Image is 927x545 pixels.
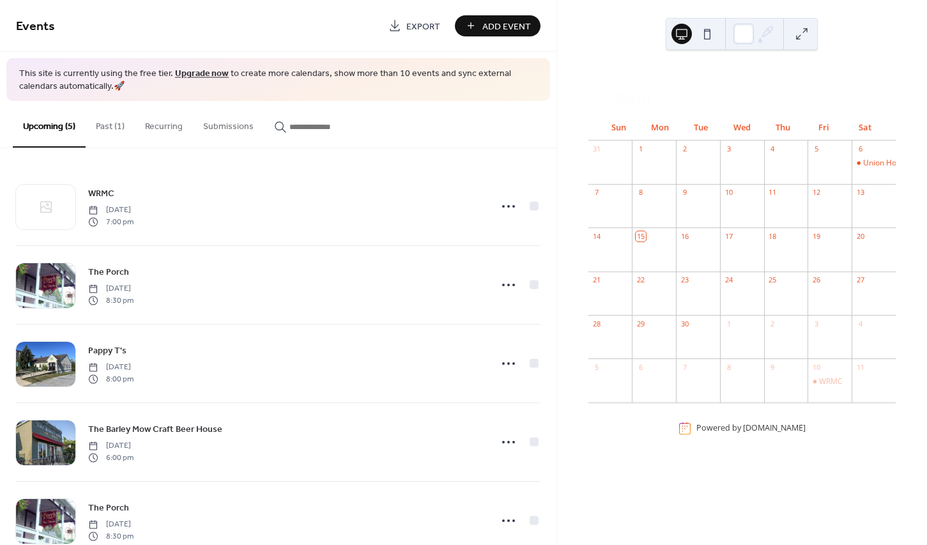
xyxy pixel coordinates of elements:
div: Fri [804,115,845,141]
div: Sat [845,115,885,141]
div: Mon [640,115,680,141]
span: 7:00 pm [88,216,134,227]
span: 6:00 pm [88,452,134,463]
a: The Porch [88,500,129,515]
div: 14 [592,231,602,241]
div: Tue [680,115,721,141]
a: Upgrade now [175,65,229,82]
button: Upcoming (5) [13,101,86,148]
div: 22 [636,275,645,285]
div: Union House Taproom & Livery [852,158,896,169]
div: 29 [636,319,645,328]
div: 1 [636,144,645,154]
div: 9 [768,362,778,372]
span: [DATE] [88,204,134,216]
div: 2 [768,319,778,328]
span: Pappy T's [88,344,126,358]
div: 11 [855,362,865,372]
span: The Porch [88,502,129,515]
div: 2 [680,144,689,154]
div: 26 [811,275,821,285]
div: 7 [680,362,689,372]
div: 25 [768,275,778,285]
span: The Porch [88,266,129,279]
div: Thu [762,115,803,141]
a: Pappy T's [88,343,126,358]
span: The Barley Mow Craft Beer House [88,423,222,436]
div: 5 [811,144,821,154]
div: Wed [721,115,762,141]
span: WRMC [88,187,114,201]
div: [DATE] [588,68,896,84]
div: 21 [592,275,602,285]
div: 6 [855,144,865,154]
a: Export [379,15,450,36]
div: 10 [811,362,821,372]
div: 12 [811,188,821,197]
div: 6 [636,362,645,372]
div: 20 [855,231,865,241]
div: Sun [599,115,640,141]
div: 9 [680,188,689,197]
span: 8:30 pm [88,295,134,306]
a: The Porch [88,265,129,279]
span: [DATE] [88,440,134,452]
div: 4 [768,144,778,154]
span: This site is currently using the free tier. to create more calendars, show more than 10 events an... [19,68,537,93]
div: 4 [855,319,865,328]
div: 15 [636,231,645,241]
div: 17 [724,231,733,241]
div: 16 [680,231,689,241]
button: Past (1) [86,101,135,146]
span: Add Event [482,20,531,33]
div: 1 [724,319,733,328]
a: [DOMAIN_NAME] [743,423,806,434]
button: Recurring [135,101,193,146]
span: [DATE] [88,519,134,530]
div: 3 [724,144,733,154]
span: 8:30 pm [88,530,134,542]
div: 7 [592,188,602,197]
div: 27 [855,275,865,285]
div: 8 [636,188,645,197]
div: 13 [855,188,865,197]
div: 30 [680,319,689,328]
span: 8:00 pm [88,373,134,385]
div: 24 [724,275,733,285]
div: 11 [768,188,778,197]
button: Submissions [193,101,264,146]
span: [DATE] [88,283,134,295]
div: 19 [811,231,821,241]
div: 31 [592,144,602,154]
div: 5 [592,362,602,372]
div: 3 [811,319,821,328]
div: 23 [680,275,689,285]
div: WRMC [819,376,843,387]
div: 8 [724,362,733,372]
span: Export [406,20,440,33]
div: 28 [592,319,602,328]
div: 10 [724,188,733,197]
a: WRMC [88,186,114,201]
span: Events [16,14,55,39]
span: [DATE] [88,362,134,373]
a: The Barley Mow Craft Beer House [88,422,222,436]
div: Powered by [696,423,806,434]
div: 18 [768,231,778,241]
button: Add Event [455,15,540,36]
div: WRMC [808,376,852,387]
